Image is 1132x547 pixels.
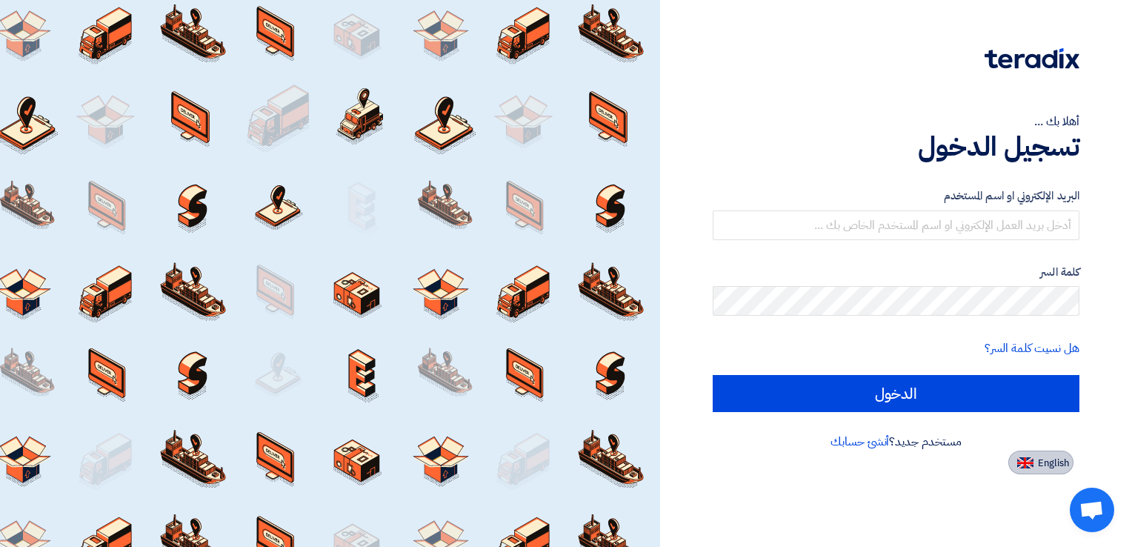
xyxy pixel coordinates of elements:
img: Teradix logo [985,48,1079,69]
span: English [1038,458,1069,468]
button: English [1008,451,1073,474]
div: أهلا بك ... [713,113,1079,130]
div: مستخدم جديد؟ [713,433,1079,451]
h1: تسجيل الدخول [713,130,1079,163]
a: أنشئ حسابك [830,433,889,451]
img: en-US.png [1017,457,1033,468]
div: Open chat [1070,488,1114,532]
a: هل نسيت كلمة السر؟ [985,339,1079,357]
label: كلمة السر [713,264,1079,281]
input: الدخول [713,375,1079,412]
label: البريد الإلكتروني او اسم المستخدم [713,188,1079,205]
input: أدخل بريد العمل الإلكتروني او اسم المستخدم الخاص بك ... [713,210,1079,240]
